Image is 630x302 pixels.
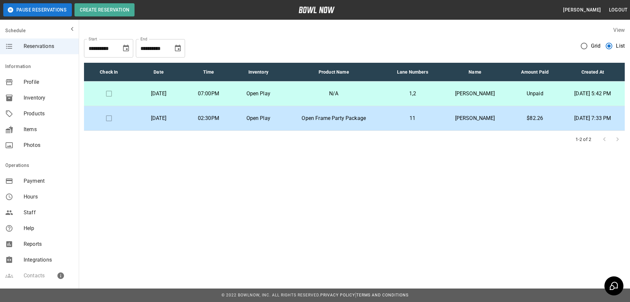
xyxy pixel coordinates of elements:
[576,136,591,143] p: 1-2 of 2
[613,27,625,33] label: View
[171,42,184,55] button: Choose date, selected date is Oct 22, 2025
[24,110,73,118] span: Products
[24,94,73,102] span: Inventory
[389,114,435,122] p: 11
[320,293,355,297] a: Privacy Policy
[233,63,283,81] th: Inventory
[514,90,556,98] p: Unpaid
[561,63,625,81] th: Created At
[139,90,178,98] p: [DATE]
[283,63,384,81] th: Product Name
[566,114,619,122] p: [DATE] 7:33 PM
[24,193,73,201] span: Hours
[441,63,509,81] th: Name
[84,63,134,81] th: Check In
[606,4,630,16] button: Logout
[288,90,379,98] p: N/A
[24,209,73,217] span: Staff
[299,7,335,13] img: logo
[24,126,73,133] span: Items
[560,4,603,16] button: [PERSON_NAME]
[74,3,135,16] button: Create Reservation
[356,293,409,297] a: Terms and Conditions
[389,90,435,98] p: 1,2
[24,78,73,86] span: Profile
[189,114,228,122] p: 02:30PM
[221,293,320,297] span: © 2022 BowlNow, Inc. All Rights Reserved.
[239,90,278,98] p: Open Play
[384,63,441,81] th: Lane Numbers
[24,42,73,50] span: Reservations
[189,90,228,98] p: 07:00PM
[288,114,379,122] p: Open Frame Party Package
[119,42,133,55] button: Choose date, selected date is Sep 22, 2025
[446,90,504,98] p: [PERSON_NAME]
[134,63,184,81] th: Date
[24,224,73,232] span: Help
[239,114,278,122] p: Open Play
[139,114,178,122] p: [DATE]
[591,42,601,50] span: Grid
[24,256,73,264] span: Integrations
[24,177,73,185] span: Payment
[184,63,234,81] th: Time
[566,90,619,98] p: [DATE] 5:42 PM
[24,240,73,248] span: Reports
[509,63,561,81] th: Amount Paid
[616,42,625,50] span: List
[446,114,504,122] p: [PERSON_NAME]
[514,114,556,122] p: $82.26
[3,3,72,16] button: Pause Reservations
[24,141,73,149] span: Photos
